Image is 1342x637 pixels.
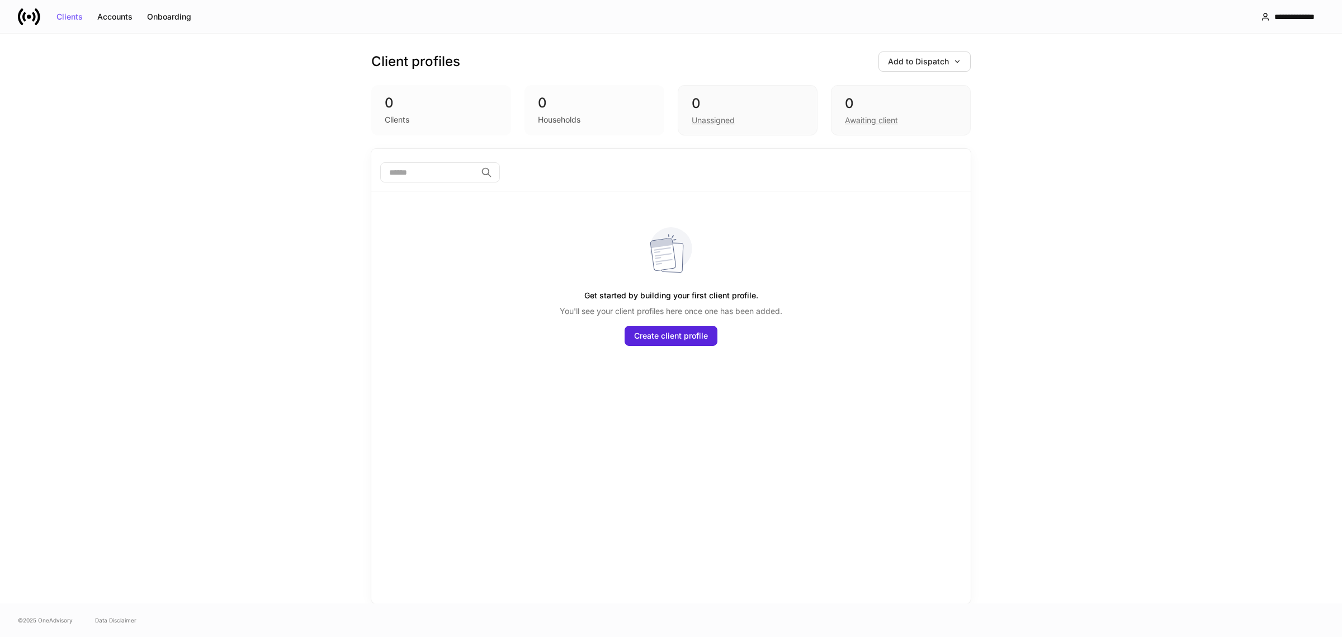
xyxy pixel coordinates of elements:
div: Unassigned [692,115,735,126]
div: Awaiting client [845,115,898,126]
div: 0 [692,95,804,113]
h3: Client profiles [371,53,460,71]
p: You'll see your client profiles here once one has been added. [560,306,782,317]
a: Data Disclaimer [95,616,136,625]
div: Accounts [97,13,133,21]
div: Add to Dispatch [888,58,961,65]
div: Households [538,114,580,125]
button: Clients [49,8,90,26]
span: © 2025 OneAdvisory [18,616,73,625]
div: 0 [538,94,651,112]
button: Accounts [90,8,140,26]
h5: Get started by building your first client profile. [584,285,758,306]
button: Onboarding [140,8,199,26]
div: 0 [845,95,957,113]
div: Clients [56,13,83,21]
div: Onboarding [147,13,191,21]
div: Clients [385,114,409,125]
div: 0 [385,94,498,112]
div: Create client profile [634,332,708,340]
button: Add to Dispatch [878,51,971,72]
div: 0Unassigned [678,85,818,135]
button: Create client profile [625,326,717,346]
div: 0Awaiting client [831,85,971,135]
